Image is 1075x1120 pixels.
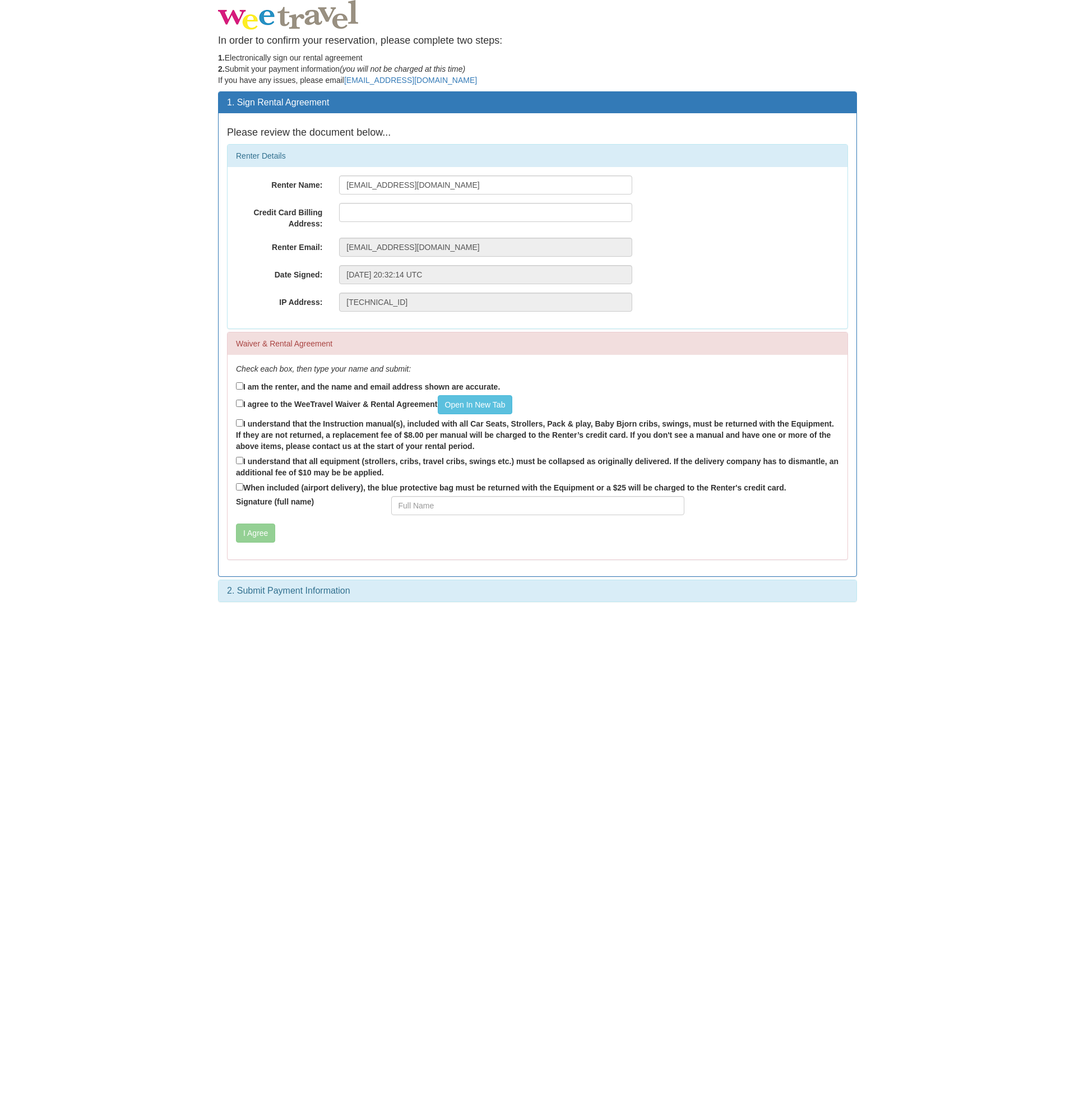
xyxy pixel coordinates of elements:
[228,145,847,167] div: Renter Details
[236,364,411,373] em: Check each box, then type your name and submit:
[344,76,477,85] a: [EMAIL_ADDRESS][DOMAIN_NAME]
[438,395,513,414] a: Open In New Tab
[236,417,839,452] label: I understand that the Instruction manual(s), included with all Car Seats, Strollers, Pack & play,...
[227,586,848,596] h3: 2. Submit Payment Information
[236,481,786,493] label: When included (airport delivery), the blue protective bag must be returned with the Equipment or ...
[228,496,383,507] label: Signature (full name)
[218,35,857,47] h4: In order to confirm your reservation, please complete two steps:
[236,524,275,543] button: I Agree
[228,293,331,308] label: IP Address:
[228,175,331,191] label: Renter Name:
[340,64,465,73] em: (you will not be charged at this time)
[236,380,500,392] label: I am the renter, and the name and email address shown are accurate.
[236,457,243,464] input: I understand that all equipment (strollers, cribs, travel cribs, swings etc.) must be collapsed a...
[218,53,225,62] strong: 1.
[236,382,243,390] input: I am the renter, and the name and email address shown are accurate.
[227,98,848,108] h3: 1. Sign Rental Agreement
[228,265,331,280] label: Date Signed:
[228,203,331,229] label: Credit Card Billing Address:
[236,395,512,414] label: I agree to the WeeTravel Waiver & Rental Agreement
[228,238,331,253] label: Renter Email:
[228,332,847,355] div: Waiver & Rental Agreement
[236,400,243,407] input: I agree to the WeeTravel Waiver & Rental AgreementOpen In New Tab
[236,483,243,490] input: When included (airport delivery), the blue protective bag must be returned with the Equipment or ...
[218,64,225,73] strong: 2.
[236,455,839,478] label: I understand that all equipment (strollers, cribs, travel cribs, swings etc.) must be collapsed a...
[391,496,684,515] input: Full Name
[218,52,857,86] p: Electronically sign our rental agreement Submit your payment information If you have any issues, ...
[236,419,243,427] input: I understand that the Instruction manual(s), included with all Car Seats, Strollers, Pack & play,...
[227,127,848,138] h4: Please review the document below...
